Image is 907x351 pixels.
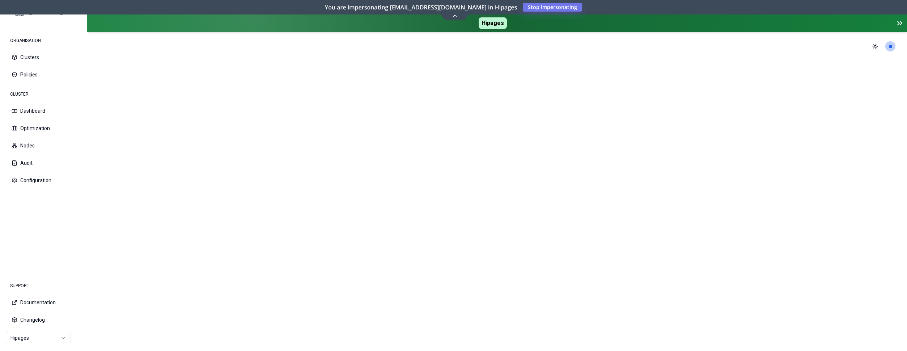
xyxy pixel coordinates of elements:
[479,17,507,29] span: Hipages
[6,103,81,119] button: Dashboard
[6,120,81,136] button: Optimization
[6,279,81,293] div: SUPPORT
[6,33,81,48] div: ORGANISATION
[6,49,81,65] button: Clusters
[6,172,81,188] button: Configuration
[6,294,81,310] button: Documentation
[6,67,81,83] button: Policies
[6,87,81,101] div: CLUSTER
[6,138,81,154] button: Nodes
[6,312,81,328] button: Changelog
[6,155,81,171] button: Audit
